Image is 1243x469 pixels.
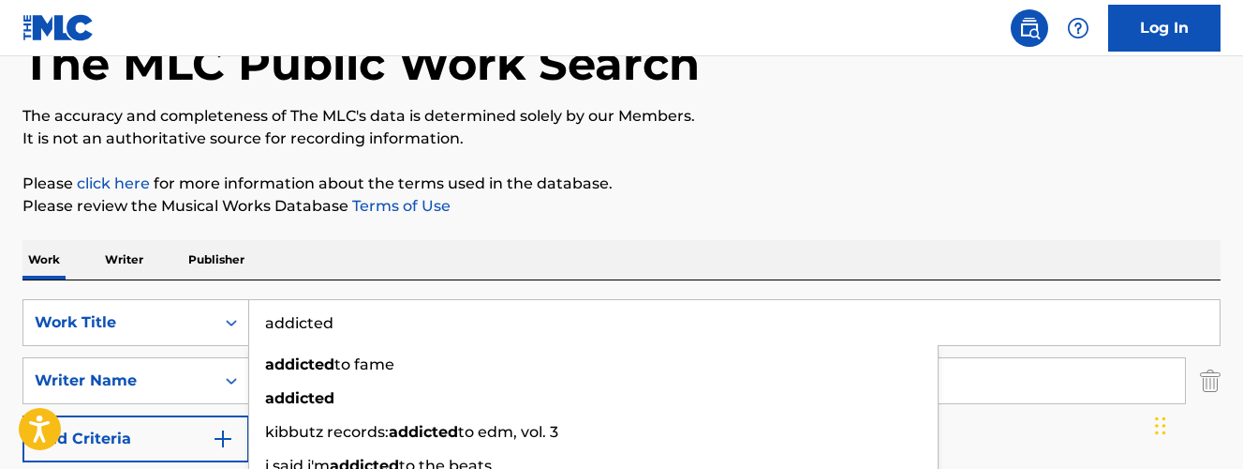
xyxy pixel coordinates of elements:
[1108,5,1221,52] a: Log In
[1155,398,1166,454] div: Drag
[1011,9,1048,47] a: Public Search
[389,423,458,441] strong: addicted
[1018,17,1041,39] img: search
[265,389,334,407] strong: addicted
[183,240,250,280] p: Publisher
[22,173,1221,195] p: Please for more information about the terms used in the database.
[22,36,700,92] h1: The MLC Public Work Search
[348,197,451,215] a: Terms of Use
[22,195,1221,218] p: Please review the Musical Works Database
[1067,17,1089,39] img: help
[22,128,1221,150] p: It is not an authoritative source for recording information.
[265,356,334,373] strong: addicted
[22,105,1221,128] p: The accuracy and completeness of The MLC's data is determined solely by our Members.
[1200,357,1221,404] img: Delete Criterion
[77,174,150,192] a: click here
[212,428,234,450] img: 9d2ae6d4665cec9f34b9.svg
[22,240,66,280] p: Work
[22,416,249,462] button: Add Criteria
[334,356,394,373] span: to fame
[1149,379,1243,469] iframe: Chat Widget
[1059,9,1097,47] div: Help
[35,311,203,334] div: Work Title
[265,423,389,441] span: kibbutz records:
[99,240,149,280] p: Writer
[458,423,558,441] span: to edm, vol. 3
[22,14,95,41] img: MLC Logo
[35,370,203,392] div: Writer Name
